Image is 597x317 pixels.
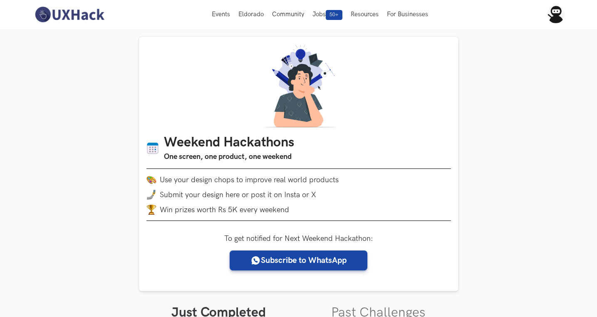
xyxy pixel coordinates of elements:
li: Use your design chops to improve real world products [146,175,451,185]
img: palette.png [146,175,156,185]
img: trophy.png [146,205,156,215]
img: A designer thinking [259,44,339,127]
label: To get notified for Next Weekend Hackathon: [224,234,373,243]
img: Calendar icon [146,142,159,155]
span: Submit your design here or post it on Insta or X [160,191,316,199]
li: Win prizes worth Rs 5K every weekend [146,205,451,215]
h3: One screen, one product, one weekend [164,151,294,163]
img: Your profile pic [547,6,565,23]
a: Subscribe to WhatsApp [230,250,367,270]
h1: Weekend Hackathons [164,135,294,151]
img: UXHack-logo.png [32,6,107,23]
span: 50+ [326,10,342,20]
img: mobile-in-hand.png [146,190,156,200]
